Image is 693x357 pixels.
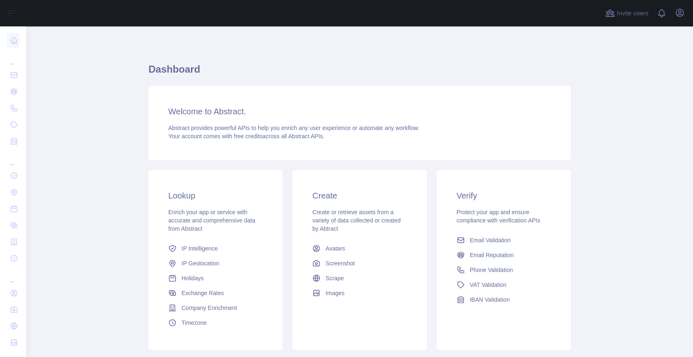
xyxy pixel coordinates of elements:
span: Protect your app and ensure compliance with verification APIs [457,209,540,224]
span: VAT Validation [470,281,507,289]
a: Email Validation [453,233,554,248]
a: Images [309,286,410,300]
a: IP Intelligence [165,241,266,256]
span: IP Geolocation [181,259,219,267]
span: IP Intelligence [181,244,218,253]
span: IBAN Validation [470,296,510,304]
h3: Welcome to Abstract. [168,106,551,117]
span: Create or retrieve assets from a variety of data collected or created by Abtract [312,209,401,232]
a: IBAN Validation [453,292,554,307]
span: Timezone [181,319,207,327]
span: free credits [234,133,262,139]
a: Email Reputation [453,248,554,262]
span: Your account comes with across all Abstract APIs. [168,133,324,139]
button: Invite users [603,7,650,20]
h3: Verify [457,190,551,201]
a: Exchange Rates [165,286,266,300]
span: Email Validation [470,236,511,244]
span: Scrape [325,274,344,282]
a: Timezone [165,315,266,330]
div: ... [7,150,20,167]
span: Screenshot [325,259,355,267]
span: Avatars [325,244,345,253]
a: Avatars [309,241,410,256]
span: Holidays [181,274,204,282]
a: VAT Validation [453,277,554,292]
span: Exchange Rates [181,289,224,297]
span: Enrich your app or service with accurate and comprehensive data from Abstract [168,209,255,232]
a: IP Geolocation [165,256,266,271]
h3: Lookup [168,190,263,201]
div: ... [7,267,20,284]
a: Screenshot [309,256,410,271]
h3: Create [312,190,407,201]
a: Company Enrichment [165,300,266,315]
a: Scrape [309,271,410,286]
span: Invite users [617,9,648,18]
h1: Dashboard [148,63,571,83]
a: Phone Validation [453,262,554,277]
span: Abstract provides powerful APIs to help you enrich any user experience or automate any workflow. [168,125,420,131]
a: Holidays [165,271,266,286]
span: Phone Validation [470,266,513,274]
span: Company Enrichment [181,304,237,312]
span: Images [325,289,344,297]
span: Email Reputation [470,251,514,259]
div: ... [7,50,20,66]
